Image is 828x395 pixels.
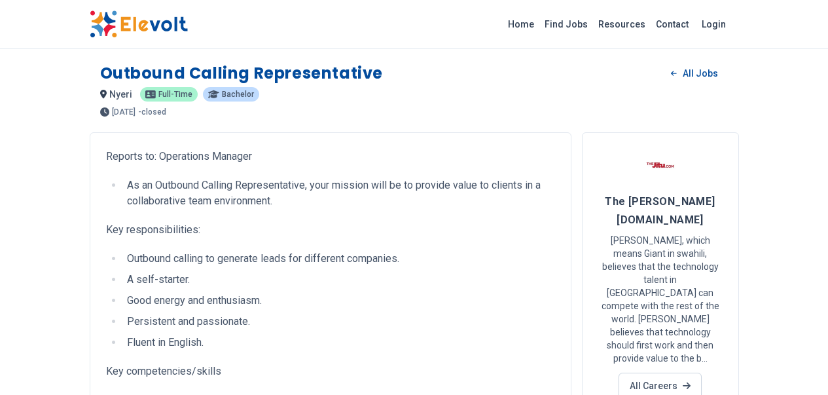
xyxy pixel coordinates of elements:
span: nyeri [109,89,132,100]
p: - closed [138,108,166,116]
h1: Outbound Calling Representative [100,63,384,84]
li: A self-starter. [123,272,555,288]
a: Contact [651,14,694,35]
li: Fluent in English. [123,335,555,350]
li: Outbound calling to generate leads for different companies. [123,251,555,267]
li: Persistent and passionate. [123,314,555,329]
li: As an Outbound Calling Representative, your mission will be to provide value to clients in a coll... [123,178,555,209]
span: Bachelor [222,90,254,98]
li: Good energy and enthusiasm. [123,293,555,309]
a: Find Jobs [539,14,593,35]
p: [PERSON_NAME], which means Giant in swahili, believes that the technology talent in [GEOGRAPHIC_D... [598,234,723,365]
a: Home [503,14,539,35]
img: Elevolt [90,10,188,38]
a: Login [694,11,734,37]
p: Key responsibilities: [106,222,555,238]
span: [DATE] [112,108,135,116]
p: Reports to: Operations Manager [106,149,555,164]
p: Key competencies/skills [106,364,555,379]
a: All Jobs [660,64,728,83]
img: The Jitu.com [644,149,677,181]
span: Full-time [158,90,192,98]
a: Resources [593,14,651,35]
span: The [PERSON_NAME][DOMAIN_NAME] [605,195,715,226]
